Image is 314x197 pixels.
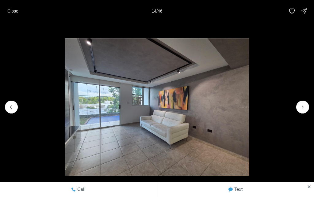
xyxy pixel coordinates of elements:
button: Next slide [296,101,309,113]
p: Close [7,9,18,13]
button: Previous slide [5,101,18,113]
button: Close [4,5,22,17]
p: 14 / 46 [151,9,162,13]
